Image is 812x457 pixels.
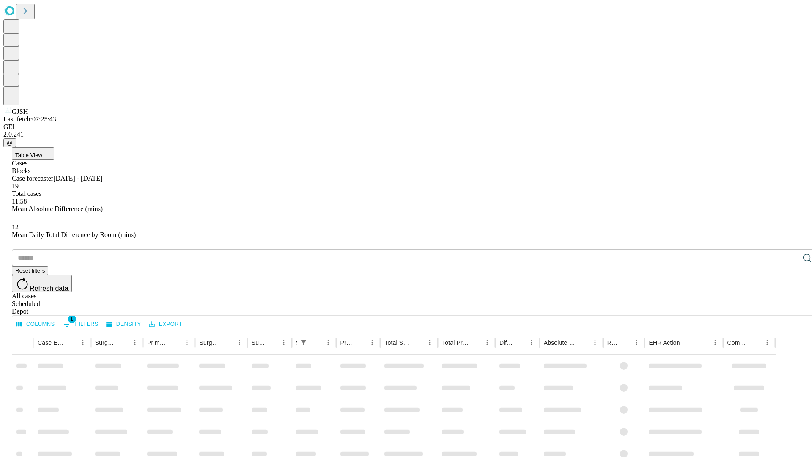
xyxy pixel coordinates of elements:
button: Show filters [298,337,310,349]
span: @ [7,140,13,146]
div: GEI [3,123,809,131]
span: Case forecaster [12,175,53,182]
button: Sort [619,337,631,349]
span: Table View [15,152,42,158]
button: Sort [749,337,761,349]
button: Menu [589,337,601,349]
button: Sort [354,337,366,349]
span: 19 [12,182,19,190]
button: @ [3,138,16,147]
div: Absolute Difference [544,339,576,346]
div: Total Scheduled Duration [384,339,411,346]
button: Menu [709,337,721,349]
button: Select columns [14,318,57,331]
span: [DATE] - [DATE] [53,175,102,182]
div: Surgeon Name [95,339,116,346]
button: Sort [412,337,424,349]
button: Sort [169,337,181,349]
button: Menu [366,337,378,349]
button: Menu [526,337,538,349]
button: Menu [631,337,642,349]
button: Sort [117,337,129,349]
div: EHR Action [649,339,680,346]
button: Sort [266,337,278,349]
button: Menu [322,337,334,349]
button: Menu [761,337,773,349]
span: 1 [68,315,76,323]
button: Show filters [60,317,101,331]
div: 1 active filter [298,337,310,349]
span: Mean Daily Total Difference by Room (mins) [12,231,136,238]
button: Sort [469,337,481,349]
button: Sort [577,337,589,349]
span: Refresh data [30,285,69,292]
div: 2.0.241 [3,131,809,138]
div: Case Epic Id [38,339,64,346]
div: Scheduled In Room Duration [296,339,297,346]
button: Menu [233,337,245,349]
div: Total Predicted Duration [442,339,469,346]
button: Menu [77,337,89,349]
button: Menu [129,337,141,349]
button: Sort [222,337,233,349]
div: Difference [499,339,513,346]
div: Surgery Name [199,339,220,346]
div: Predicted In Room Duration [340,339,354,346]
button: Sort [514,337,526,349]
button: Menu [181,337,193,349]
button: Export [147,318,184,331]
span: 11.58 [12,198,27,205]
button: Reset filters [12,266,48,275]
button: Sort [65,337,77,349]
div: Resolved in EHR [607,339,618,346]
span: Last fetch: 07:25:43 [3,116,56,123]
div: Surgery Date [252,339,265,346]
span: Total cases [12,190,41,197]
button: Table View [12,147,54,160]
button: Refresh data [12,275,72,292]
button: Menu [424,337,436,349]
div: Comments [727,339,749,346]
button: Menu [481,337,493,349]
span: Mean Absolute Difference (mins) [12,205,103,212]
span: Reset filters [15,267,45,274]
button: Density [104,318,143,331]
span: GJSH [12,108,28,115]
button: Sort [310,337,322,349]
button: Sort [681,337,693,349]
button: Menu [278,337,290,349]
span: 12 [12,223,19,231]
div: Primary Service [147,339,168,346]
